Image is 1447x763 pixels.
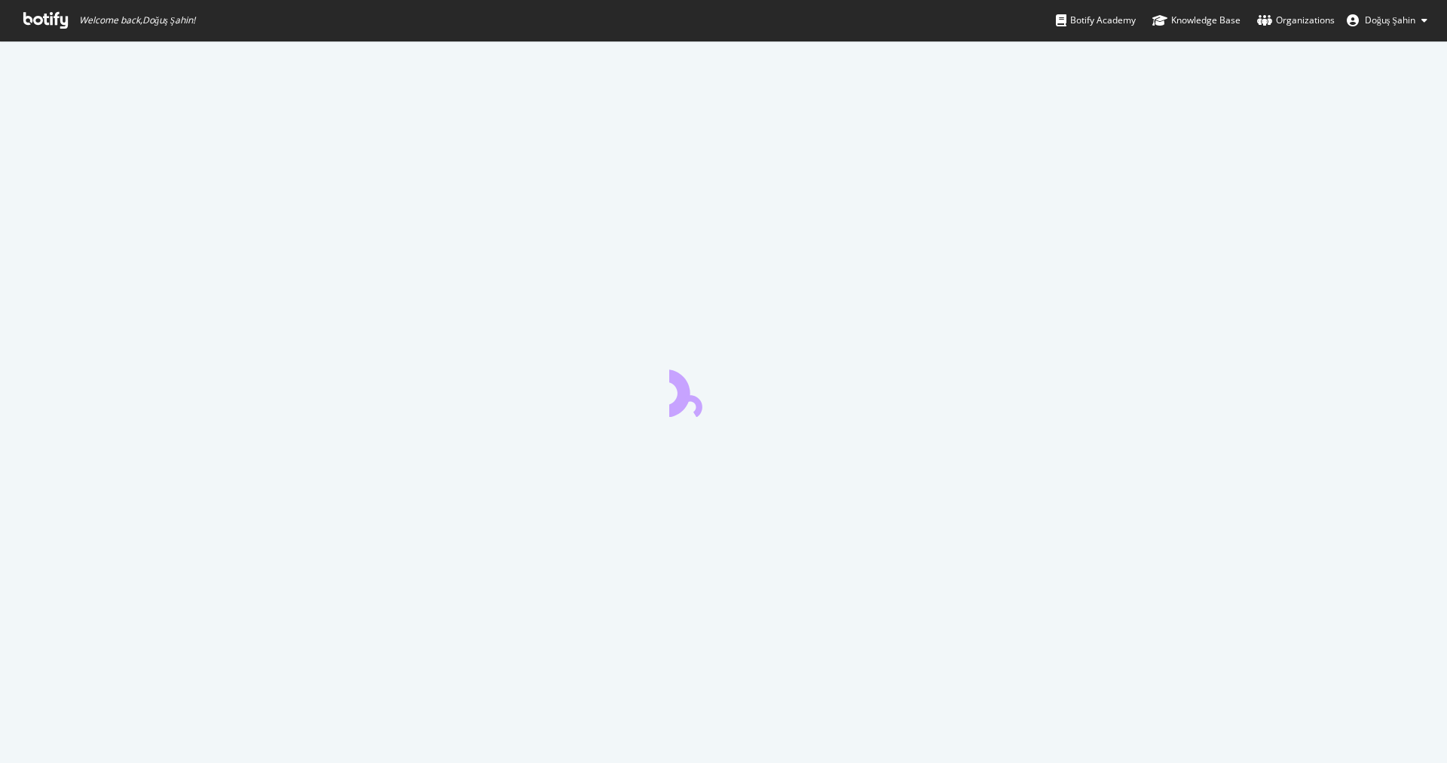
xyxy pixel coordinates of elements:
div: Botify Academy [1056,13,1136,28]
div: Organizations [1257,13,1335,28]
div: animation [669,363,778,417]
button: Doğuş Şahin [1335,8,1439,32]
span: Doğuş Şahin [1365,14,1415,26]
div: Knowledge Base [1152,13,1241,28]
span: Welcome back, Doğuş Şahin ! [79,14,195,26]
